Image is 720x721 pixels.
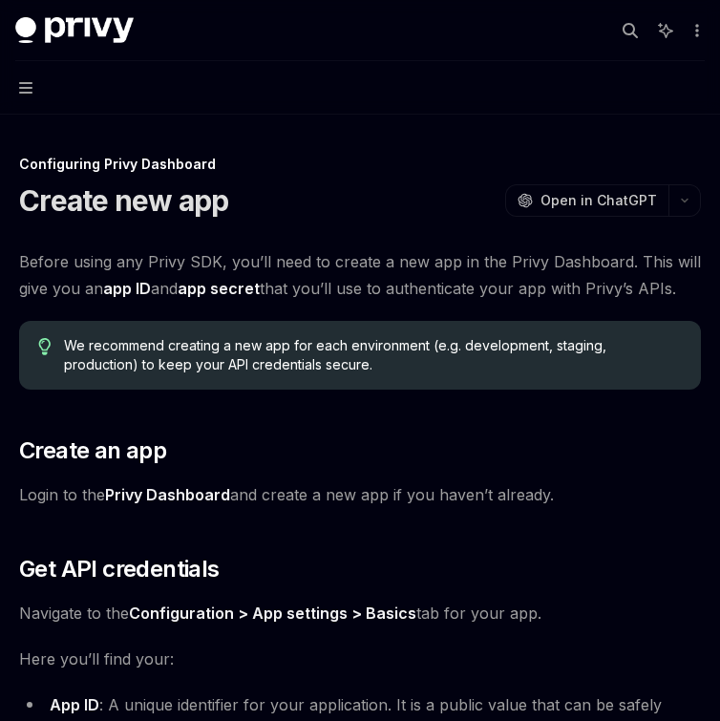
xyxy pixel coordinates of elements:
[19,646,701,672] span: Here you’ll find your:
[38,338,52,355] svg: Tip
[129,604,416,624] a: Configuration > App settings > Basics
[19,554,220,584] span: Get API credentials
[19,600,701,626] span: Navigate to the tab for your app.
[15,17,134,44] img: dark logo
[64,336,682,374] span: We recommend creating a new app for each environment (e.g. development, staging, production) to k...
[19,183,229,218] h1: Create new app
[19,435,166,466] span: Create an app
[19,481,701,508] span: Login to the and create a new app if you haven’t already.
[540,191,657,210] span: Open in ChatGPT
[103,279,151,298] strong: app ID
[19,155,701,174] div: Configuring Privy Dashboard
[686,17,705,44] button: More actions
[505,184,668,217] button: Open in ChatGPT
[19,248,701,302] span: Before using any Privy SDK, you’ll need to create a new app in the Privy Dashboard. This will giv...
[178,279,260,298] strong: app secret
[50,695,99,714] strong: App ID
[105,485,230,505] a: Privy Dashboard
